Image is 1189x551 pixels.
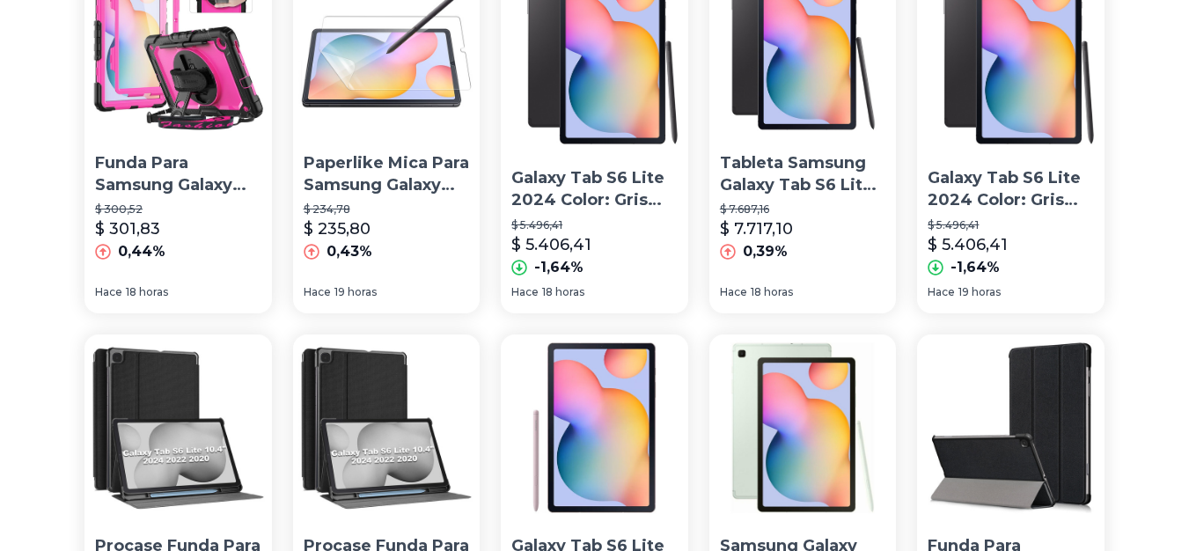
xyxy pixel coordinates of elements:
[304,217,371,241] p: $ 235,80
[928,218,1109,232] p: $ 5.496,41
[304,202,470,217] p: $ 234,78
[304,152,470,196] p: Paperlike Mica Para Samsung Galaxy Tab S6 Lite 2024 Matte
[751,285,793,299] span: 18 horas
[511,218,693,232] p: $ 5.496,41
[542,285,584,299] span: 18 horas
[95,152,261,196] p: Funda Para Samsung Galaxy Tab S6 Lite 10.4 Sm-p610/p620 2024
[511,167,693,211] p: Galaxy Tab S6 Lite 2024 Color: Gris [GEOGRAPHIC_DATA]
[84,334,272,522] img: Procase Funda Para Samsung Galaxy Tab S6 Lite 10.4 Pulgadas 2024 2022 2020 Soporte S Pen Carcasa ...
[511,232,591,257] p: $ 5.406,41
[293,334,481,522] img: Procase Funda Para Samsung Galaxy Tab S6 Lite 10.4 Pulgadas 2024 2022 2020 Soporte S Pen Carcasa ...
[709,334,897,522] img: Samsung Galaxy Tab S6 Lite 2024 Color Verde Claro Ram 4gb
[928,232,1008,257] p: $ 5.406,41
[95,202,261,217] p: $ 300,52
[501,334,688,522] img: Galaxy Tab S6 Lite (2024) 4gb 128 Gb Samsung Rosa
[118,241,165,262] p: 0,44%
[95,217,160,241] p: $ 301,83
[720,285,747,299] span: Hace
[334,285,377,299] span: 19 horas
[511,285,539,299] span: Hace
[95,285,122,299] span: Hace
[534,257,583,278] p: -1,64%
[720,152,886,196] p: Tableta Samsung Galaxy Tab S6 Lite (2024) De 10,4 Pulgadas Y
[743,241,788,262] p: 0,39%
[917,334,1105,522] img: Funda Para Samsung Galaxy Tab S6 Lite 2024 Smart Cover
[958,285,1001,299] span: 19 horas
[950,257,1000,278] p: -1,64%
[327,241,372,262] p: 0,43%
[304,285,331,299] span: Hace
[928,285,955,299] span: Hace
[126,285,168,299] span: 18 horas
[928,167,1109,211] p: Galaxy Tab S6 Lite 2024 Color: Gris [GEOGRAPHIC_DATA]
[720,217,793,241] p: $ 7.717,10
[720,202,886,217] p: $ 7.687,16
